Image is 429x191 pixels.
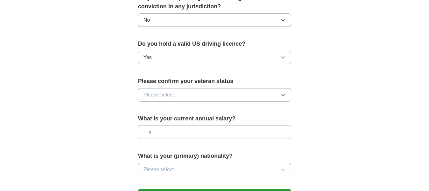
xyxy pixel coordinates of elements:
[138,51,291,64] button: Yes
[138,40,291,48] label: Do you hold a valid US driving licence?
[138,77,291,86] label: Please confirm your veteran status
[138,114,291,123] label: What is your current annual salary?
[143,16,150,24] span: No
[138,163,291,176] button: Please select...
[138,88,291,102] button: Please select...
[138,13,291,27] button: No
[143,54,152,61] span: Yes
[143,91,178,99] span: Please select...
[143,166,178,173] span: Please select...
[138,152,291,160] label: What is your (primary) nationality?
